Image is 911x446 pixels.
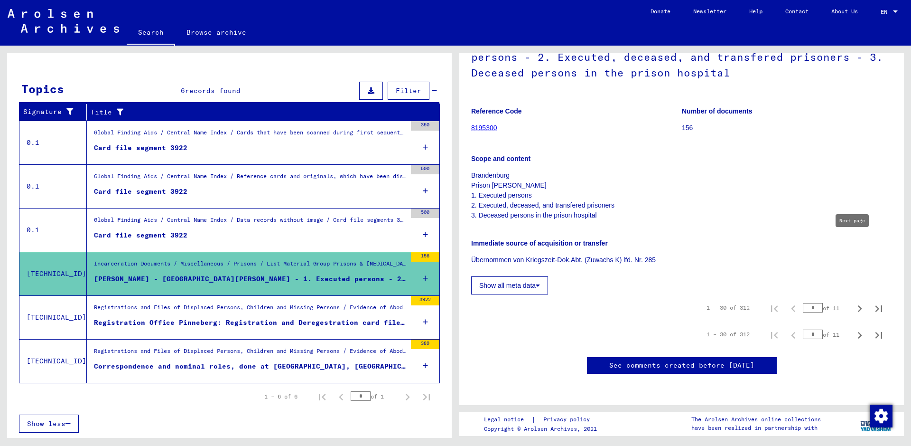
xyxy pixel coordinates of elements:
b: Reference Code [471,107,522,115]
p: Brandenburg Prison [PERSON_NAME] 1. Executed persons 2. Executed, deceased, and transfered prison... [471,171,892,220]
div: [PERSON_NAME] - [GEOGRAPHIC_DATA][PERSON_NAME] - 1. Executed persons - 2. Executed, deceased, and... [94,274,406,284]
div: 389 [411,340,439,349]
button: Last page [869,298,888,317]
div: Global Finding Aids / Central Name Index / Cards that have been scanned during first sequential m... [94,128,406,142]
div: Registrations and Files of Displaced Persons, Children and Missing Persons / Evidence of Abode an... [94,303,406,316]
button: Previous page [784,298,803,317]
div: Correspondence and nominal roles, done at [GEOGRAPHIC_DATA], [GEOGRAPHIC_DATA], [GEOGRAPHIC_DATA]... [94,361,406,371]
button: Next page [850,325,869,344]
div: 1 – 6 of 6 [264,392,297,401]
button: Show all meta data [471,276,548,294]
p: Copyright © Arolsen Archives, 2021 [484,425,601,433]
div: Signature [23,107,79,117]
a: Search [127,21,175,46]
div: 1 – 30 of 312 [706,330,750,339]
div: Title [91,104,430,120]
button: First page [313,387,332,406]
a: 8195300 [471,124,497,132]
button: First page [765,298,784,317]
td: [TECHNICAL_ID] [19,295,87,339]
a: Privacy policy [536,415,601,425]
button: Last page [417,387,436,406]
div: Title [91,107,421,117]
div: Incarceration Documents / Miscellaneous / Prisons / List Material Group Prisons & [MEDICAL_DATA] ... [94,259,406,273]
button: Previous page [784,325,803,344]
div: 156 [411,252,439,262]
div: of 1 [351,392,398,401]
div: of 11 [803,304,850,313]
span: EN [881,9,891,15]
button: Next page [398,387,417,406]
button: First page [765,325,784,344]
h1: [PERSON_NAME] - [GEOGRAPHIC_DATA][PERSON_NAME] - 1. Executed persons - 2. Executed, deceased, and... [471,19,892,93]
div: Card file segment 3922 [94,230,187,240]
div: Global Finding Aids / Central Name Index / Data records without image / Card file segments 3501 a... [94,216,406,229]
div: of 11 [803,330,850,339]
button: Next page [850,298,869,317]
td: [TECHNICAL_ID] [19,339,87,383]
p: Übernommen von Kriegszeit-Dok.Abt. (Zuwachs K) lfd. Nr. 285 [471,255,892,265]
img: Arolsen_neg.svg [8,9,119,33]
b: Immediate source of acquisition or transfer [471,239,608,247]
img: yv_logo.png [858,412,894,436]
a: Legal notice [484,415,531,425]
p: The Arolsen Archives online collections [691,415,821,424]
td: 0.1 [19,208,87,252]
button: Last page [869,325,888,344]
div: Global Finding Aids / Central Name Index / Reference cards and originals, which have been discove... [94,172,406,185]
div: Change consent [869,404,892,427]
b: Scope and content [471,155,530,162]
div: Registration Office Pinneberg: Registration and Deregestration card files of persons with foreign... [94,318,406,328]
div: Card file segment 3922 [94,143,187,153]
div: Card file segment 3922 [94,187,187,197]
button: Show less [19,415,79,433]
a: Browse archive [175,21,258,44]
td: [TECHNICAL_ID] [19,252,87,295]
p: have been realized in partnership with [691,424,821,432]
div: 3922 [411,296,439,305]
p: 156 [682,123,892,133]
div: 1 – 30 of 312 [706,304,750,312]
button: Filter [388,82,429,100]
span: Filter [396,86,421,95]
button: Previous page [332,387,351,406]
a: See comments created before [DATE] [609,361,754,370]
b: Number of documents [682,107,753,115]
span: Show less [27,419,65,428]
img: Change consent [870,405,892,427]
div: Registrations and Files of Displaced Persons, Children and Missing Persons / Evidence of Abode an... [94,347,406,360]
div: Signature [23,104,89,120]
div: | [484,415,601,425]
